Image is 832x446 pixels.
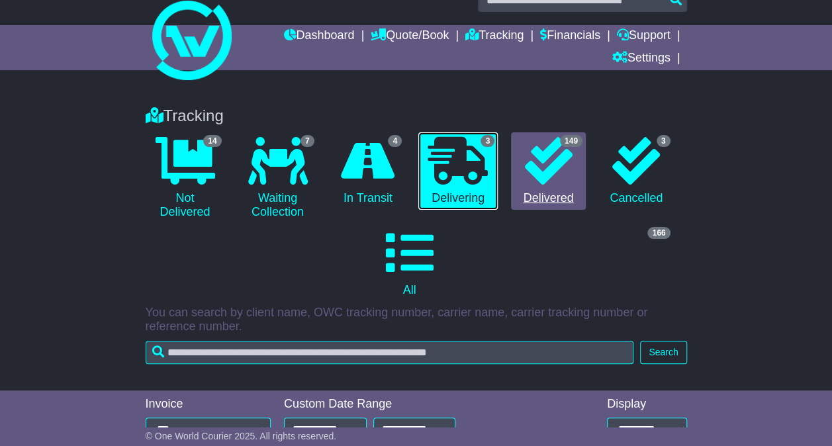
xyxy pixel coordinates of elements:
a: 149 Delivered [511,132,586,210]
a: 7 Waiting Collection [238,132,318,224]
a: 166 All [146,224,674,302]
a: Quote/Book [371,25,449,48]
div: Invoice [146,397,271,412]
a: Dashboard [283,25,354,48]
a: Financials [540,25,600,48]
a: Tracking [465,25,524,48]
span: © One World Courier 2025. All rights reserved. [146,431,337,441]
span: 166 [647,227,670,239]
span: 7 [300,135,314,147]
span: 149 [560,135,582,147]
a: 3 Delivering [418,132,498,210]
a: 3 Cancelled [599,132,674,210]
div: Tracking [139,107,694,126]
a: Settings [612,48,670,70]
p: You can search by client name, OWC tracking number, carrier name, carrier tracking number or refe... [146,306,687,334]
span: 14 [203,135,221,147]
div: Custom Date Range [284,397,455,412]
span: 4 [388,135,402,147]
span: 3 [481,135,494,147]
button: Search [640,341,686,364]
a: 4 In Transit [331,132,406,210]
span: 3 [657,135,670,147]
a: 14 Not Delivered [146,132,225,224]
a: Support [617,25,670,48]
div: Display [607,397,687,412]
